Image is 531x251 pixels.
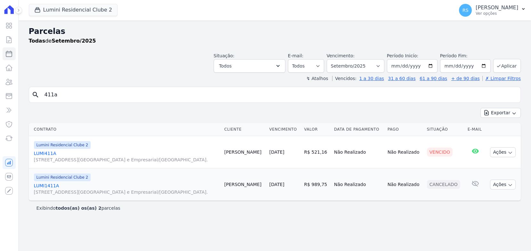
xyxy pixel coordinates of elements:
[34,182,219,195] a: LUMI1411A[STREET_ADDRESS][GEOGRAPHIC_DATA] e Empresarial/[GEOGRAPHIC_DATA].
[385,168,424,201] td: Não Realizado
[219,62,232,70] span: Todos
[29,123,222,136] th: Contrato
[480,108,521,118] button: Exportar
[476,4,518,11] p: [PERSON_NAME]
[462,8,469,12] span: RS
[385,136,424,168] td: Não Realizado
[332,76,356,81] label: Vencidos:
[359,76,384,81] a: 1 a 30 dias
[424,123,465,136] th: Situação
[41,88,518,101] input: Buscar por nome do lote ou do cliente
[327,53,355,58] label: Vencimento:
[29,26,521,37] h2: Parcelas
[331,123,385,136] th: Data de Pagamento
[34,150,219,163] a: LUMI411A[STREET_ADDRESS][GEOGRAPHIC_DATA] e Empresarial/[GEOGRAPHIC_DATA].
[222,136,267,168] td: [PERSON_NAME]
[222,168,267,201] td: [PERSON_NAME]
[427,148,453,157] div: Vencido
[32,91,39,99] i: search
[490,180,516,190] button: Ações
[269,150,284,155] a: [DATE]
[306,76,328,81] label: ↯ Atalhos
[34,174,91,181] span: Lumini Residencial Clube 2
[34,189,219,195] span: [STREET_ADDRESS][GEOGRAPHIC_DATA] e Empresarial/[GEOGRAPHIC_DATA].
[331,168,385,201] td: Não Realizado
[490,147,516,157] button: Ações
[267,123,302,136] th: Vencimento
[440,53,491,59] label: Período Fim:
[493,59,521,73] button: Aplicar
[288,53,304,58] label: E-mail:
[451,76,480,81] a: + de 90 dias
[387,53,418,58] label: Período Inicío:
[29,4,118,16] button: Lumini Residencial Clube 2
[52,38,96,44] strong: Setembro/2025
[214,53,234,58] label: Situação:
[301,123,331,136] th: Valor
[269,182,284,187] a: [DATE]
[301,136,331,168] td: R$ 521,16
[56,206,102,211] b: todos(as) os(as) 2
[385,123,424,136] th: Pago
[37,205,120,211] p: Exibindo parcelas
[482,76,521,81] a: ✗ Limpar Filtros
[222,123,267,136] th: Cliente
[214,59,285,73] button: Todos
[465,123,486,136] th: E-mail
[476,11,518,16] p: Ver opções
[34,141,91,149] span: Lumini Residencial Clube 2
[301,168,331,201] td: R$ 989,75
[331,136,385,168] td: Não Realizado
[420,76,447,81] a: 61 a 90 dias
[29,38,45,44] strong: Todas
[454,1,531,19] button: RS [PERSON_NAME] Ver opções
[427,180,460,189] div: Cancelado
[388,76,415,81] a: 31 a 60 dias
[34,157,219,163] span: [STREET_ADDRESS][GEOGRAPHIC_DATA] e Empresarial/[GEOGRAPHIC_DATA].
[29,37,96,45] p: de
